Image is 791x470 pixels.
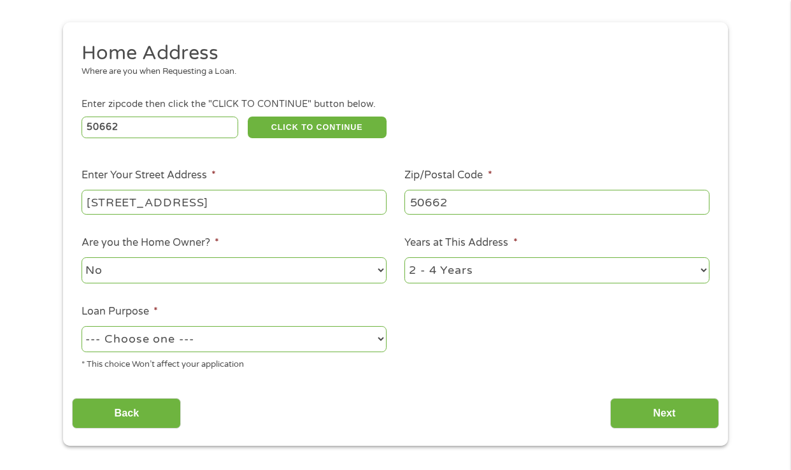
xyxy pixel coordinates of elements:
[82,236,219,250] label: Are you the Home Owner?
[404,169,492,182] label: Zip/Postal Code
[82,169,216,182] label: Enter Your Street Address
[610,398,719,429] input: Next
[82,305,158,318] label: Loan Purpose
[248,117,387,138] button: CLICK TO CONTINUE
[82,41,701,66] h2: Home Address
[82,97,709,111] div: Enter zipcode then click the "CLICK TO CONTINUE" button below.
[404,236,517,250] label: Years at This Address
[72,398,181,429] input: Back
[82,354,387,371] div: * This choice Won’t affect your application
[82,66,701,78] div: Where are you when Requesting a Loan.
[82,117,239,138] input: Enter Zipcode (e.g 01510)
[82,190,387,214] input: 1 Main Street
